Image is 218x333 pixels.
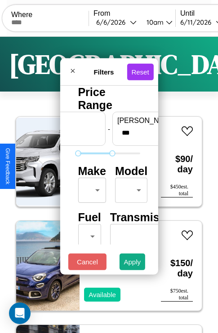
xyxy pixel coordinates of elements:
[115,165,147,178] h4: Model
[78,165,106,178] h4: Make
[24,117,101,125] label: min price
[161,249,193,288] h3: $ 150 / day
[117,117,194,125] label: [PERSON_NAME]
[120,254,146,270] button: Apply
[4,148,11,184] div: Give Feedback
[80,68,127,75] h4: Filters
[9,302,31,324] div: Open Intercom Messenger
[96,18,130,26] div: 6 / 6 / 2026
[127,63,153,80] button: Reset
[78,211,101,224] h4: Fuel
[142,18,166,26] div: 10am
[68,254,107,270] button: Cancel
[11,11,89,19] label: Where
[161,184,193,197] div: $ 450 est. total
[180,18,216,26] div: 6 / 11 / 2026
[93,9,175,18] label: From
[161,288,193,302] div: $ 750 est. total
[78,86,140,112] h4: Price Range
[89,289,116,301] p: Available
[108,123,110,135] p: -
[161,145,193,184] h3: $ 90 / day
[110,211,182,224] h4: Transmission
[139,18,175,27] button: 10am
[93,18,139,27] button: 6/6/2026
